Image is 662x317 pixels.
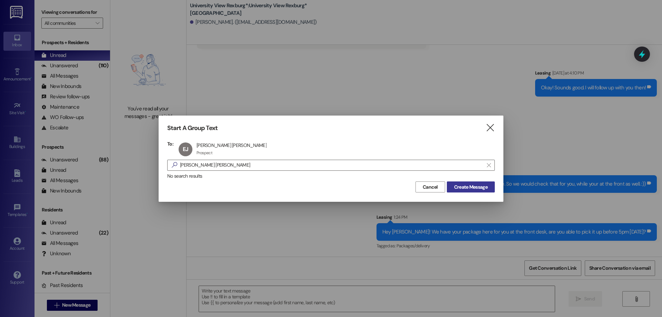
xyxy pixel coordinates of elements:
input: Search for any contact or apartment [180,160,483,170]
div: No search results [167,172,495,180]
div: [PERSON_NAME] [PERSON_NAME] [197,142,267,148]
span: Create Message [454,184,488,191]
i:  [485,124,495,131]
button: Create Message [447,181,495,192]
div: Prospect [197,150,212,156]
h3: To: [167,141,173,147]
span: Cancel [423,184,438,191]
h3: Start A Group Text [167,124,218,132]
button: Clear text [483,160,494,170]
button: Cancel [415,181,445,192]
span: EJ [183,146,188,153]
i:  [169,161,180,169]
i:  [487,162,491,168]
